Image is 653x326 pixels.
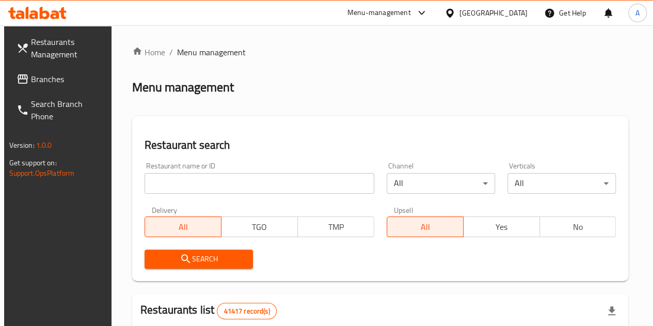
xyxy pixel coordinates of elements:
span: TMP [302,220,370,235]
span: 1.0.0 [36,138,52,152]
div: [GEOGRAPHIC_DATA] [459,7,528,19]
h2: Restaurants list [140,302,277,319]
h2: Menu management [132,79,234,96]
span: Get support on: [9,156,57,169]
button: All [387,216,464,237]
div: Menu-management [347,7,411,19]
span: Branches [31,73,105,85]
button: Search [145,250,253,269]
label: Upsell [394,206,413,213]
span: Restaurants Management [31,36,105,60]
span: TGO [226,220,294,235]
span: No [544,220,612,235]
h2: Restaurant search [145,137,616,153]
a: Branches [8,67,113,91]
span: 41417 record(s) [217,306,276,316]
input: Search for restaurant name or ID.. [145,173,374,194]
a: Home [132,46,165,58]
span: All [391,220,459,235]
button: TMP [297,216,374,237]
span: Search Branch Phone [31,98,105,122]
span: A [635,7,640,19]
label: Delivery [152,206,178,213]
button: No [539,216,616,237]
span: All [149,220,217,235]
button: All [145,216,221,237]
button: Yes [463,216,540,237]
div: Total records count [217,303,276,319]
a: Support.OpsPlatform [9,166,75,180]
span: Menu management [177,46,246,58]
nav: breadcrumb [132,46,629,58]
button: TGO [221,216,298,237]
li: / [169,46,173,58]
div: All [387,173,495,194]
div: All [507,173,616,194]
a: Search Branch Phone [8,91,113,129]
a: Restaurants Management [8,29,113,67]
span: Version: [9,138,35,152]
div: Export file [599,299,624,323]
span: Search [153,253,245,266]
span: Yes [468,220,536,235]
